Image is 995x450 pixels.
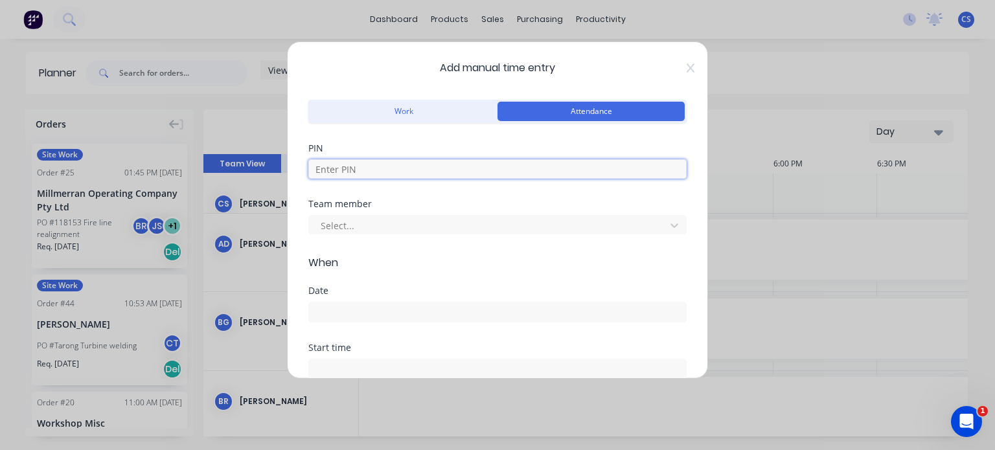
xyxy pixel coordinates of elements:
[978,406,988,416] span: 1
[308,199,687,208] div: Team member
[310,102,497,121] button: Work
[951,406,982,437] iframe: Intercom live chat
[497,102,685,121] button: Attendance
[308,255,687,271] span: When
[308,144,687,153] div: PIN
[308,159,687,179] input: Enter PIN
[308,60,687,76] span: Add manual time entry
[308,343,687,352] div: Start time
[308,286,687,295] div: Date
